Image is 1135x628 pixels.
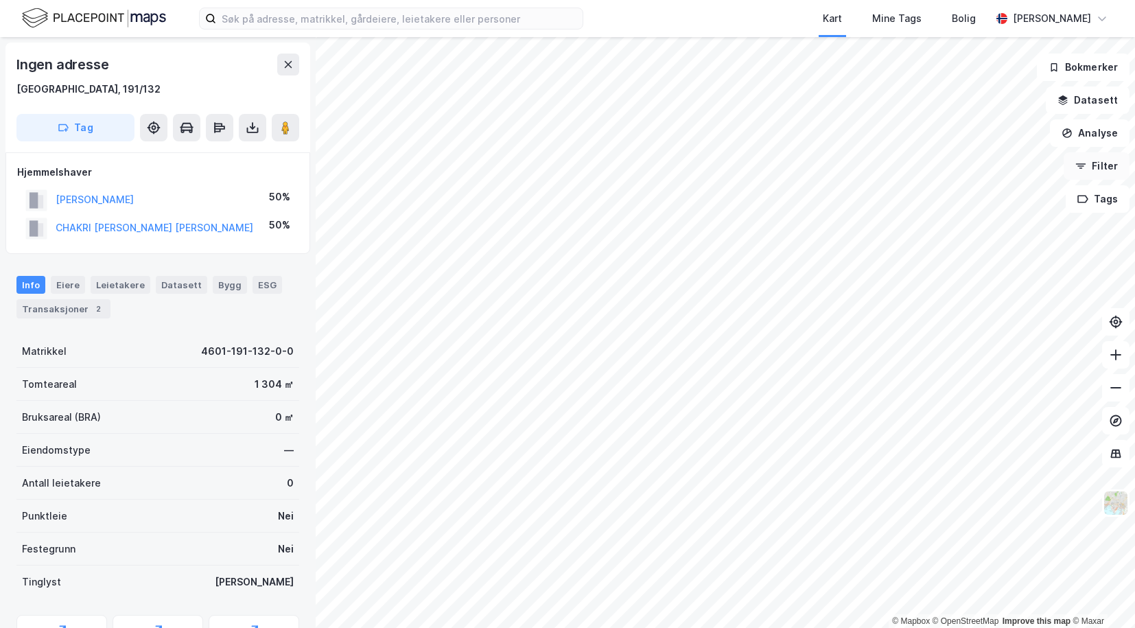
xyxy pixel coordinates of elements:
[16,54,111,75] div: Ingen adresse
[215,574,294,590] div: [PERSON_NAME]
[952,10,976,27] div: Bolig
[278,541,294,557] div: Nei
[1064,152,1130,180] button: Filter
[213,276,247,294] div: Bygg
[253,276,282,294] div: ESG
[933,616,999,626] a: OpenStreetMap
[872,10,922,27] div: Mine Tags
[17,164,299,181] div: Hjemmelshaver
[1037,54,1130,81] button: Bokmerker
[16,276,45,294] div: Info
[275,409,294,426] div: 0 ㎡
[287,475,294,491] div: 0
[1066,562,1135,628] iframe: Chat Widget
[22,541,75,557] div: Festegrunn
[216,8,583,29] input: Søk på adresse, matrikkel, gårdeiere, leietakere eller personer
[91,302,105,316] div: 2
[22,409,101,426] div: Bruksareal (BRA)
[1050,119,1130,147] button: Analyse
[278,508,294,524] div: Nei
[91,276,150,294] div: Leietakere
[22,574,61,590] div: Tinglyst
[255,376,294,393] div: 1 304 ㎡
[892,616,930,626] a: Mapbox
[16,114,134,141] button: Tag
[269,189,290,205] div: 50%
[1066,185,1130,213] button: Tags
[1003,616,1070,626] a: Improve this map
[16,81,161,97] div: [GEOGRAPHIC_DATA], 191/132
[823,10,842,27] div: Kart
[201,343,294,360] div: 4601-191-132-0-0
[22,442,91,458] div: Eiendomstype
[156,276,207,294] div: Datasett
[1046,86,1130,114] button: Datasett
[51,276,85,294] div: Eiere
[22,6,166,30] img: logo.f888ab2527a4732fd821a326f86c7f29.svg
[22,376,77,393] div: Tomteareal
[269,217,290,233] div: 50%
[22,343,67,360] div: Matrikkel
[1013,10,1091,27] div: [PERSON_NAME]
[1103,490,1129,516] img: Z
[22,475,101,491] div: Antall leietakere
[284,442,294,458] div: —
[16,299,110,318] div: Transaksjoner
[22,508,67,524] div: Punktleie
